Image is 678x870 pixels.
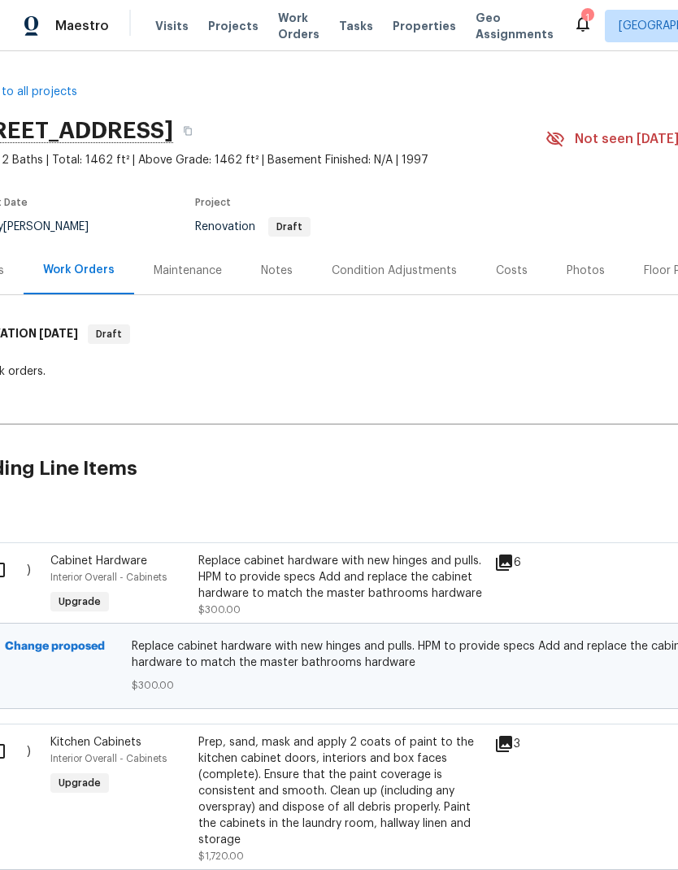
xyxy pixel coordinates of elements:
span: $300.00 [198,605,241,615]
span: Renovation [195,221,311,233]
span: Draft [270,222,309,232]
span: Draft [89,326,128,342]
div: Costs [496,263,528,279]
span: Visits [155,18,189,34]
div: 3 [494,734,558,754]
span: Work Orders [278,10,319,42]
div: Condition Adjustments [332,263,457,279]
div: 1 [581,10,593,26]
div: 6 [494,553,558,572]
div: Prep, sand, mask and apply 2 coats of paint to the kitchen cabinet doors, interiors and box faces... [198,734,485,848]
span: Project [195,198,231,207]
button: Copy Address [173,116,202,146]
span: Interior Overall - Cabinets [50,572,167,582]
div: Maintenance [154,263,222,279]
span: Projects [208,18,259,34]
div: Work Orders [43,262,115,278]
b: Change proposed [5,641,105,652]
div: Notes [261,263,293,279]
span: Geo Assignments [476,10,554,42]
span: Interior Overall - Cabinets [50,754,167,763]
span: Maestro [55,18,109,34]
span: Tasks [339,20,373,32]
span: $1,720.00 [198,851,244,861]
span: Cabinet Hardware [50,555,147,567]
span: Properties [393,18,456,34]
span: Upgrade [52,594,107,610]
span: Kitchen Cabinets [50,737,141,748]
span: [DATE] [39,328,78,339]
div: Replace cabinet hardware with new hinges and pulls. HPM to provide specs Add and replace the cabi... [198,553,485,602]
span: Upgrade [52,775,107,791]
div: Photos [567,263,605,279]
